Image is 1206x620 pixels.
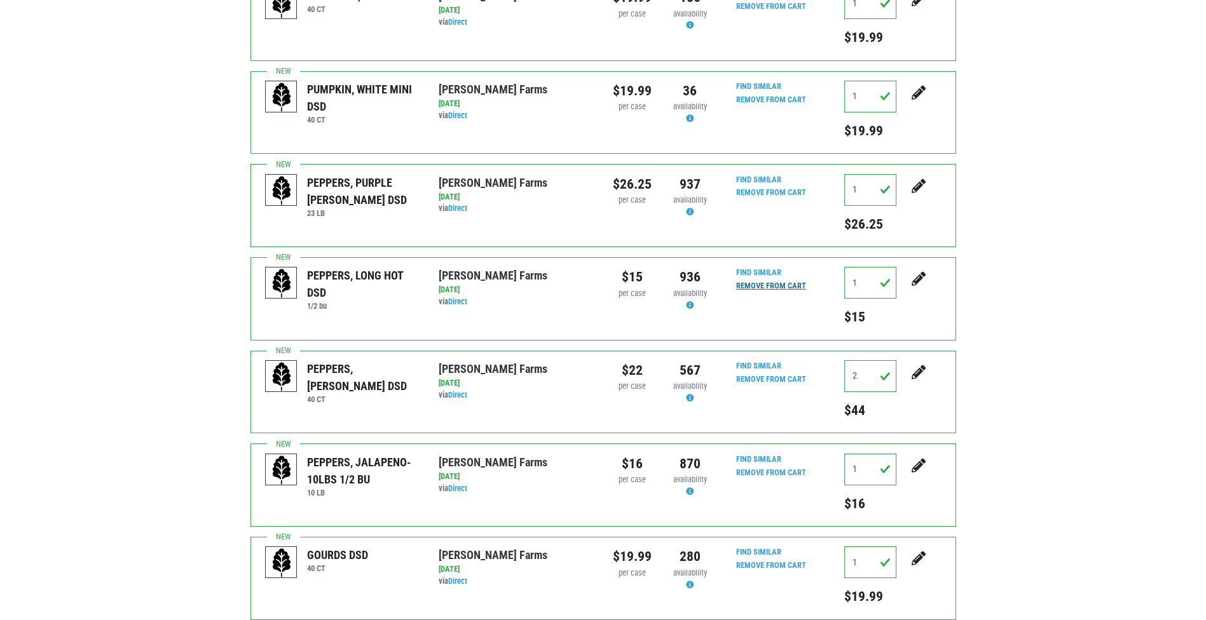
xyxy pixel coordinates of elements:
h5: $19.99 [844,123,896,139]
a: [PERSON_NAME] Farms [439,176,547,189]
div: GOURDS DSD [307,546,368,563]
h6: 40 CT [307,115,420,125]
div: per case [613,381,652,393]
h5: $19.99 [844,588,896,605]
a: Direct [448,576,467,586]
div: [DATE] [439,191,593,203]
img: placeholder-variety-43d6402dacf2d531de610a020419775a.svg [266,361,298,393]
div: via [439,483,593,495]
input: Qty [844,454,896,485]
h6: 40 CT [307,4,407,14]
input: Qty [844,174,896,206]
input: Remove From Cart [729,466,814,480]
div: per case [613,288,652,300]
img: placeholder-variety-43d6402dacf2d531de610a020419775a.svg [266,547,298,579]
div: via [439,576,593,588]
h6: 40 CT [307,563,368,573]
div: [DATE] [439,377,593,389]
div: via [439,389,593,401]
h6: 1/2 bu [307,301,420,311]
h6: 40 CT [307,394,420,404]
a: Find Similar [736,81,781,91]
input: Remove From Cart [729,558,814,573]
input: Remove From Cart [729,185,814,200]
div: [DATE] [439,98,593,110]
div: PEPPERS, JALAPENO- 10LBS 1/2 BU [307,454,420,488]
a: [PERSON_NAME] Farms [439,269,547,282]
div: PEPPERS, PURPLE [PERSON_NAME] DSD [307,174,420,208]
div: via [439,110,593,122]
div: 870 [671,454,709,474]
div: 567 [671,360,709,381]
span: availability [673,475,707,484]
h5: $16 [844,495,896,512]
div: PUMPKIN, WHITE MINI DSD [307,81,420,115]
div: [DATE] [439,4,593,17]
div: 936 [671,267,709,287]
a: Direct [448,483,467,493]
h6: 10 LB [307,488,420,497]
a: Direct [448,17,467,27]
input: Remove From Cart [729,372,814,387]
div: via [439,17,593,29]
div: PEPPERS, [PERSON_NAME] DSD [307,360,420,394]
h5: $26.25 [844,216,896,232]
input: Remove From Cart [729,279,814,293]
span: availability [673,9,707,18]
a: Find Similar [736,267,781,277]
div: [DATE] [439,284,593,296]
input: Qty [844,81,896,112]
a: Direct [448,111,467,120]
div: per case [613,474,652,486]
div: $19.99 [613,81,652,101]
div: per case [613,567,652,579]
span: availability [673,381,707,391]
span: availability [673,102,707,111]
div: per case [613,101,652,113]
div: $22 [613,360,652,381]
input: Remove From Cart [729,93,814,107]
img: placeholder-variety-43d6402dacf2d531de610a020419775a.svg [266,175,298,206]
h5: $15 [844,309,896,325]
a: Find Similar [736,454,781,464]
div: 280 [671,546,709,567]
span: availability [673,288,707,298]
a: Find Similar [736,175,781,184]
a: [PERSON_NAME] Farms [439,362,547,375]
div: [DATE] [439,563,593,576]
a: Direct [448,203,467,213]
div: $16 [613,454,652,474]
a: Direct [448,297,467,306]
div: 36 [671,81,709,101]
div: 937 [671,174,709,194]
div: $26.25 [613,174,652,194]
a: Direct [448,390,467,400]
div: per case [613,194,652,206]
img: placeholder-variety-43d6402dacf2d531de610a020419775a.svg [266,81,298,113]
input: Qty [844,546,896,578]
a: [PERSON_NAME] Farms [439,455,547,469]
a: Find Similar [736,361,781,370]
div: per case [613,8,652,20]
div: PEPPERS, LONG HOT DSD [307,267,420,301]
div: $15 [613,267,652,287]
a: [PERSON_NAME] Farms [439,548,547,562]
input: Qty [844,267,896,299]
span: availability [673,195,707,205]
span: availability [673,568,707,577]
a: Find Similar [736,547,781,556]
div: via [439,203,593,215]
input: Qty [844,360,896,392]
div: [DATE] [439,471,593,483]
h5: $44 [844,402,896,419]
img: placeholder-variety-43d6402dacf2d531de610a020419775a.svg [266,454,298,486]
img: placeholder-variety-43d6402dacf2d531de610a020419775a.svg [266,267,298,299]
h5: $19.99 [844,29,896,46]
a: [PERSON_NAME] Farms [439,83,547,96]
h6: 23 LB [307,208,420,218]
div: via [439,296,593,308]
div: $19.99 [613,546,652,567]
